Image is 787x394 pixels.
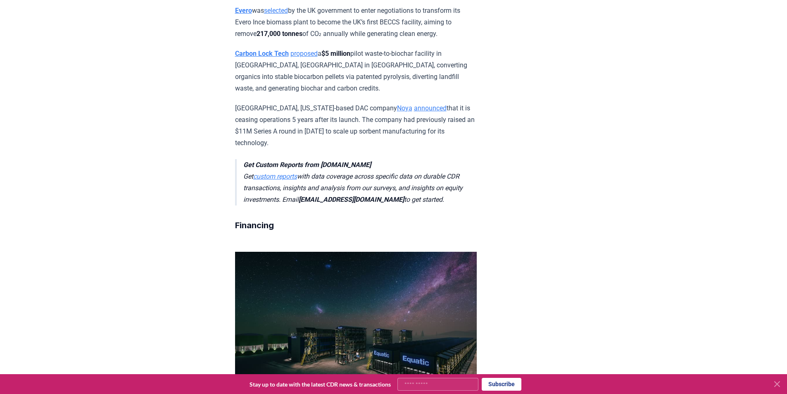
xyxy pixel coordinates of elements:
[397,104,412,112] a: Noya
[414,104,447,112] a: announced
[243,161,463,203] em: Get with data coverage across specific data on durable CDR transactions, insights and analysis fr...
[235,220,274,230] strong: Financing
[235,5,477,40] p: was by the UK government to enter negotiations to transform its Evero Ince biomass plant to becom...
[235,7,252,14] a: Evero
[290,50,318,57] a: proposed
[235,50,289,57] a: Carbon Lock Tech
[264,7,288,14] a: selected
[235,252,477,388] img: blog post image
[253,172,297,180] a: custom reports
[243,161,371,169] strong: Get Custom Reports from [DOMAIN_NAME]
[235,48,477,94] p: a pilot waste-to-biochar facility in [GEOGRAPHIC_DATA], [GEOGRAPHIC_DATA] in [GEOGRAPHIC_DATA], c...
[235,103,477,149] p: [GEOGRAPHIC_DATA], [US_STATE]-based DAC company that it is ceasing operations 5 years after its l...
[257,30,302,38] strong: 217,000 tonnes
[299,196,404,203] strong: [EMAIL_ADDRESS][DOMAIN_NAME]
[321,50,350,57] strong: $5 million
